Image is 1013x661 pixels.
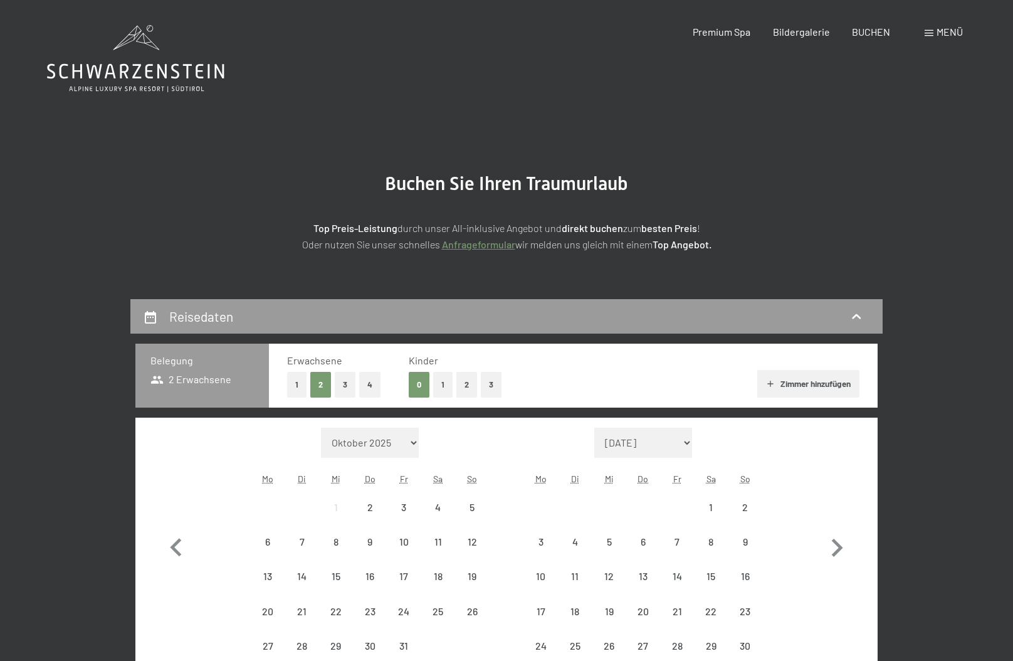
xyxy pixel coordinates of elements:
div: Anreise nicht möglich [592,559,626,593]
div: Sat Oct 18 2025 [421,559,455,593]
div: 13 [252,571,283,603]
div: 1 [320,502,352,534]
div: Wed Nov 05 2025 [592,525,626,559]
strong: direkt buchen [562,222,623,234]
abbr: Samstag [433,473,443,484]
div: Fri Nov 21 2025 [660,594,694,628]
div: Anreise nicht möglich [319,490,353,524]
div: 12 [456,537,488,568]
div: Anreise nicht möglich [455,594,489,628]
div: Anreise nicht möglich [558,525,592,559]
div: 20 [627,606,659,638]
div: Wed Oct 01 2025 [319,490,353,524]
div: 26 [456,606,488,638]
button: Zimmer hinzufügen [757,370,859,398]
abbr: Montag [262,473,273,484]
span: BUCHEN [852,26,890,38]
div: Anreise nicht möglich [353,490,387,524]
div: Anreise nicht möglich [694,559,728,593]
div: Anreise nicht möglich [251,594,285,628]
div: 9 [730,537,761,568]
div: Anreise nicht möglich [728,490,762,524]
div: Anreise nicht möglich [421,559,455,593]
div: Thu Oct 16 2025 [353,559,387,593]
div: Anreise nicht möglich [558,594,592,628]
div: Anreise nicht möglich [694,490,728,524]
div: 18 [423,571,454,603]
div: 21 [286,606,317,638]
div: 22 [695,606,727,638]
div: 13 [627,571,659,603]
div: Anreise nicht möglich [421,594,455,628]
div: Sun Nov 23 2025 [728,594,762,628]
div: 12 [593,571,624,603]
div: Fri Oct 03 2025 [387,490,421,524]
div: Sat Nov 08 2025 [694,525,728,559]
div: Wed Nov 19 2025 [592,594,626,628]
a: Bildergalerie [773,26,830,38]
div: 4 [559,537,590,568]
div: Anreise nicht möglich [285,559,318,593]
div: Anreise nicht möglich [387,594,421,628]
button: 1 [433,372,453,398]
div: Anreise nicht möglich [319,559,353,593]
div: Sat Oct 25 2025 [421,594,455,628]
div: 5 [456,502,488,534]
div: Anreise nicht möglich [387,559,421,593]
div: Anreise nicht möglich [251,525,285,559]
div: Mon Oct 13 2025 [251,559,285,593]
a: Premium Spa [693,26,750,38]
div: Anreise nicht möglich [524,594,558,628]
div: Tue Oct 07 2025 [285,525,318,559]
div: Sun Nov 02 2025 [728,490,762,524]
div: Anreise nicht möglich [455,525,489,559]
div: Sun Nov 09 2025 [728,525,762,559]
div: Sat Oct 11 2025 [421,525,455,559]
div: Fri Oct 10 2025 [387,525,421,559]
div: 10 [388,537,419,568]
div: Tue Oct 14 2025 [285,559,318,593]
div: Fri Oct 17 2025 [387,559,421,593]
div: Anreise nicht möglich [285,525,318,559]
div: Mon Nov 10 2025 [524,559,558,593]
div: Anreise nicht möglich [319,525,353,559]
div: 11 [423,537,454,568]
div: 16 [730,571,761,603]
div: Anreise nicht möglich [728,525,762,559]
div: 20 [252,606,283,638]
div: Sun Oct 05 2025 [455,490,489,524]
div: 19 [456,571,488,603]
div: Anreise nicht möglich [626,594,660,628]
div: 15 [695,571,727,603]
div: Thu Nov 20 2025 [626,594,660,628]
div: Anreise nicht möglich [728,559,762,593]
div: Anreise nicht möglich [524,559,558,593]
div: Sun Oct 12 2025 [455,525,489,559]
div: Mon Oct 20 2025 [251,594,285,628]
button: 4 [359,372,381,398]
div: Anreise nicht möglich [421,490,455,524]
abbr: Freitag [673,473,681,484]
div: Anreise nicht möglich [728,594,762,628]
strong: Top Angebot. [653,238,711,250]
div: Anreise nicht möglich [455,559,489,593]
div: 8 [320,537,352,568]
div: Fri Nov 14 2025 [660,559,694,593]
div: 8 [695,537,727,568]
div: Anreise nicht möglich [285,594,318,628]
div: Anreise nicht möglich [558,559,592,593]
div: Anreise nicht möglich [387,490,421,524]
div: 6 [627,537,659,568]
div: 17 [388,571,419,603]
div: 14 [286,571,317,603]
span: Erwachsene [287,354,342,366]
abbr: Montag [535,473,547,484]
div: Wed Nov 12 2025 [592,559,626,593]
h3: Belegung [150,354,254,368]
div: Sat Nov 01 2025 [694,490,728,524]
div: Thu Oct 09 2025 [353,525,387,559]
div: 24 [388,606,419,638]
div: Anreise nicht möglich [660,594,694,628]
